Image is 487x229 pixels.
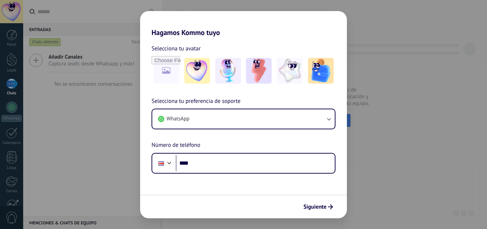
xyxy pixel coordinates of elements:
[308,58,334,84] img: -5.jpeg
[166,115,189,123] span: WhatsApp
[152,109,335,129] button: WhatsApp
[152,97,241,106] span: Selecciona tu preferencia de soporte
[152,44,201,53] span: Selecciona tu avatar
[277,58,303,84] img: -4.jpeg
[152,141,200,150] span: Número de teléfono
[140,11,347,37] h2: Hagamos Kommo tuyo
[246,58,272,84] img: -3.jpeg
[303,204,327,209] span: Siguiente
[184,58,210,84] img: -1.jpeg
[215,58,241,84] img: -2.jpeg
[154,156,168,171] div: Costa Rica: + 506
[300,201,336,213] button: Siguiente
